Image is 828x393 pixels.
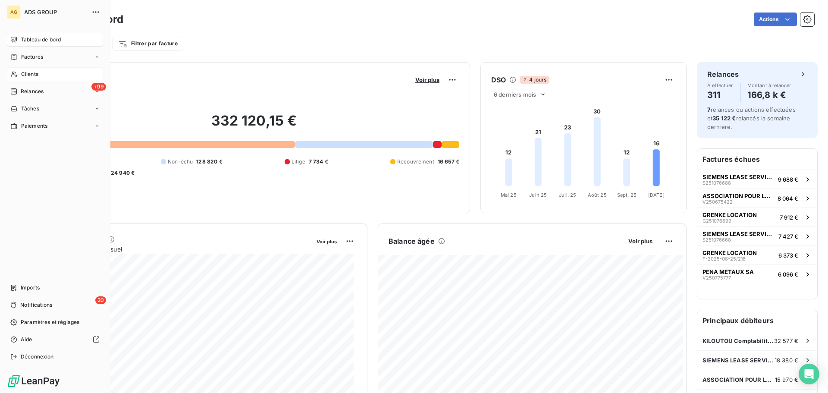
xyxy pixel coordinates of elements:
span: SIEMENS LEASE SERVICES [703,173,775,180]
span: 7 912 € [780,214,798,221]
span: Relances [21,88,44,95]
span: 6 derniers mois [494,91,536,98]
span: Paiements [21,122,47,130]
div: Open Intercom Messenger [799,364,819,384]
span: Litige [292,158,305,166]
span: -24 940 € [108,169,135,177]
span: Aide [21,336,32,343]
span: Tâches [21,105,39,113]
span: Clients [21,70,38,78]
button: Voir plus [314,237,339,245]
span: Voir plus [415,76,439,83]
span: 9 688 € [778,176,798,183]
h2: 332 120,15 € [49,112,459,138]
span: 35 122 € [712,115,736,122]
span: V250675422 [703,199,733,204]
span: S251076668 [703,237,731,242]
span: 20 [95,296,106,304]
span: SIEMENS LEASE SERVICES [703,357,775,364]
span: 16 657 € [438,158,459,166]
button: PENA METAUX SAV2507757776 096 € [697,264,817,283]
h4: 311 [707,88,733,102]
span: V250775777 [703,275,731,280]
span: 6 096 € [778,271,798,278]
button: ASSOCIATION POUR LA FORMATION ET L'ENSEIGNEMENT EN [GEOGRAPHIC_DATA] DE LA CHIROPRACTIQUE (A.F.E.... [697,189,817,208]
span: 15 970 € [775,376,798,383]
span: Factures [21,53,43,61]
span: 7 [707,106,711,113]
span: G251076699 [703,218,731,223]
tspan: Juin 25 [529,192,547,198]
span: 4 jours [520,76,549,84]
span: Déconnexion [21,353,54,361]
span: relances ou actions effectuées et relancés la semaine dernière. [707,106,796,130]
span: GRENKE LOCATION [703,249,757,256]
h4: 166,8 k € [747,88,791,102]
span: GRENKE LOCATION [703,211,757,218]
h6: Factures échues [697,149,817,170]
h6: Balance âgée [389,236,435,246]
span: 7 734 € [309,158,328,166]
span: 6 373 € [778,252,798,259]
span: Chiffre d'affaires mensuel [49,245,310,254]
span: Non-échu [168,158,193,166]
h6: Relances [707,69,739,79]
span: Imports [21,284,40,292]
button: SIEMENS LEASE SERVICESS2510766687 427 € [697,226,817,245]
button: Voir plus [626,237,655,245]
span: F-2025-08-25/218 [703,256,746,261]
tspan: Mai 25 [501,192,517,198]
span: Voir plus [628,238,652,245]
span: S251076688 [703,180,731,185]
button: Filtrer par facture [113,37,183,50]
tspan: Août 25 [588,192,607,198]
span: Paramètres et réglages [21,318,79,326]
span: +99 [91,83,106,91]
a: Aide [7,333,103,346]
span: SIEMENS LEASE SERVICES [703,230,775,237]
h6: DSO [491,75,506,85]
span: KILOUTOU Comptabilité fournisseur [703,337,774,344]
span: Recouvrement [397,158,434,166]
h6: Principaux débiteurs [697,310,817,331]
button: GRENKE LOCATIONF-2025-08-25/2186 373 € [697,245,817,264]
span: PENA METAUX SA [703,268,754,275]
span: 128 820 € [196,158,222,166]
span: ASSOCIATION POUR LA FORMATION ET L'ENSEIGNEMENT EN [GEOGRAPHIC_DATA] DE LA CHIROPRACTIQUE (A.F.E.... [703,192,774,199]
button: GRENKE LOCATIONG2510766997 912 € [697,208,817,226]
span: Notifications [20,301,52,309]
div: AG [7,5,21,19]
span: 32 577 € [774,337,798,344]
span: 18 380 € [775,357,798,364]
span: Voir plus [317,239,337,245]
span: ADS GROUP [24,9,86,16]
button: Actions [754,13,797,26]
span: ASSOCIATION POUR LA FORMATION ET L'ENSEIGNEMENT EN [GEOGRAPHIC_DATA] DE LA CHIROPRACTIQUE (A.F.E.... [703,376,775,383]
tspan: [DATE] [648,192,665,198]
tspan: Sept. 25 [617,192,637,198]
span: À effectuer [707,83,733,88]
button: SIEMENS LEASE SERVICESS2510766889 688 € [697,170,817,189]
span: Montant à relancer [747,83,791,88]
button: Voir plus [413,76,442,84]
span: 8 064 € [778,195,798,202]
span: 7 427 € [778,233,798,240]
img: Logo LeanPay [7,374,60,388]
span: Tableau de bord [21,36,61,44]
tspan: Juil. 25 [559,192,576,198]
